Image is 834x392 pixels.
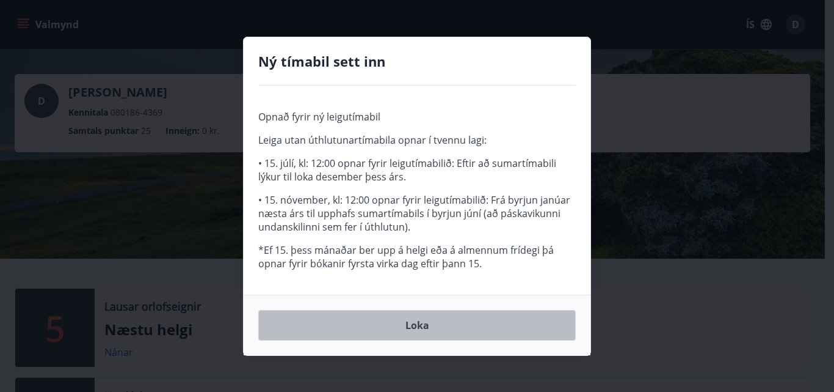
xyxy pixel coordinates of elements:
p: Opnað fyrir ný leigutímabil [258,110,576,124]
p: • 15. júlí, kl: 12:00 opnar fyrir leigutímabilið: Eftir að sumartímabili lýkur til loka desember ... [258,157,576,183]
p: • 15. nóvember, kl: 12:00 opnar fyrir leigutímabilið: Frá byrjun janúar næsta árs til upphafs sum... [258,193,576,234]
h4: Ný tímabil sett inn [258,52,576,70]
button: Loka [258,310,576,341]
p: Leiga utan úthlutunartímabila opnar í tvennu lagi: [258,133,576,147]
p: *Ef 15. þess mánaðar ber upp á helgi eða á almennum frídegi þá opnar fyrir bókanir fyrsta virka d... [258,243,576,270]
